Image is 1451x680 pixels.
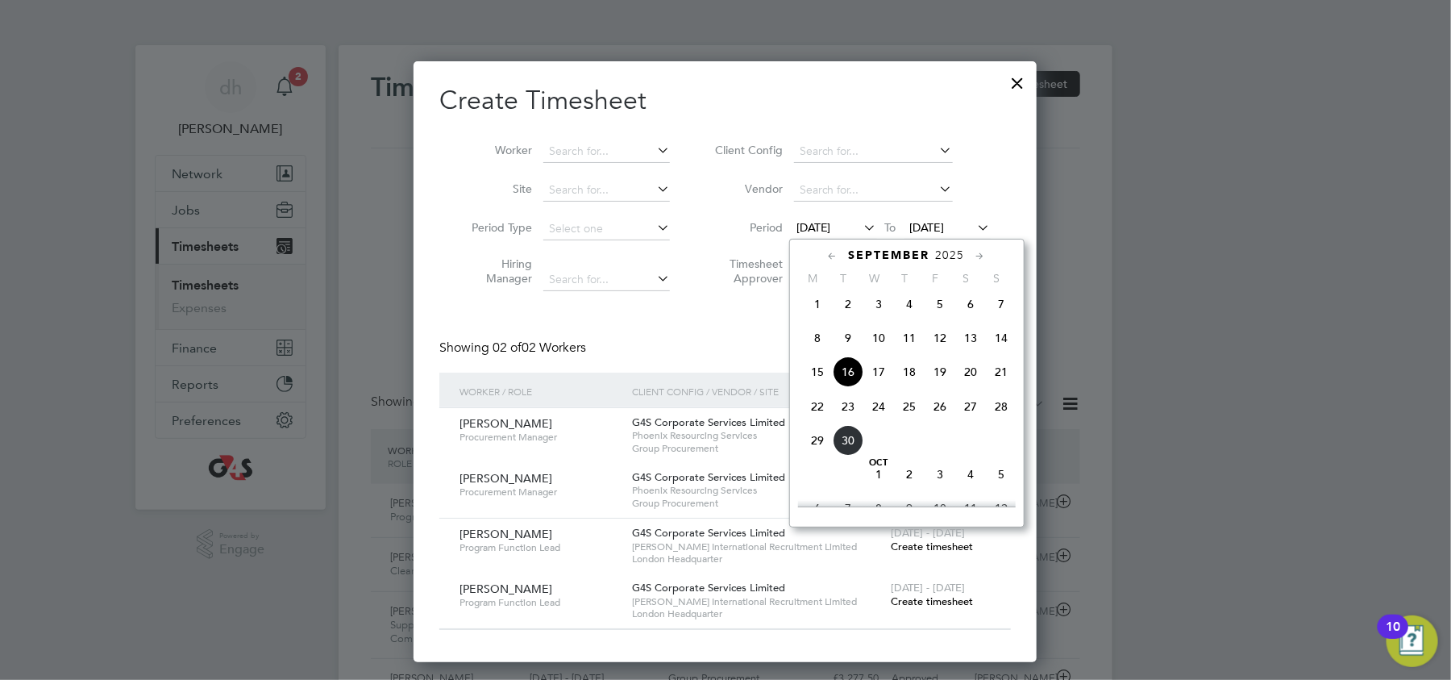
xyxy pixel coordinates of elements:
[833,289,863,319] span: 2
[925,391,955,422] span: 26
[628,373,887,410] div: Client Config / Vendor / Site
[802,357,833,387] span: 15
[802,493,833,524] span: 6
[493,340,522,356] span: 02 of
[894,493,925,524] span: 9
[632,553,883,565] span: London Headquarter
[925,459,955,490] span: 3
[632,415,785,429] span: G4S Corporate Services Limited
[833,425,863,456] span: 30
[459,541,620,554] span: Program Function Lead
[632,581,785,594] span: G4S Corporate Services Limited
[894,459,925,490] span: 2
[863,459,894,490] span: 1
[802,323,833,353] span: 8
[986,493,1017,524] span: 12
[986,323,1017,353] span: 14
[632,442,883,455] span: Group Procurement
[802,425,833,456] span: 29
[890,271,921,286] span: T
[863,459,894,467] span: Oct
[921,271,951,286] span: F
[1386,627,1400,648] div: 10
[632,526,785,540] span: G4S Corporate Services Limited
[710,257,783,286] label: Timesheet Approver
[455,373,628,410] div: Worker / Role
[955,323,986,353] span: 13
[986,289,1017,319] span: 7
[925,289,955,319] span: 5
[863,323,894,353] span: 10
[459,181,532,196] label: Site
[802,289,833,319] span: 1
[459,257,532,286] label: Hiring Manager
[459,486,620,499] span: Procurement Manager
[543,269,670,291] input: Search for...
[849,248,930,262] span: September
[894,323,925,353] span: 11
[982,271,1012,286] span: S
[632,607,883,620] span: London Headquarter
[459,416,552,431] span: [PERSON_NAME]
[439,340,589,357] div: Showing
[986,391,1017,422] span: 28
[925,357,955,387] span: 19
[863,493,894,524] span: 8
[543,140,670,163] input: Search for...
[955,459,986,490] span: 4
[459,143,532,157] label: Worker
[894,391,925,422] span: 25
[891,526,965,540] span: [DATE] - [DATE]
[493,340,586,356] span: 02 Workers
[951,271,982,286] span: S
[459,596,620,609] span: Program Function Lead
[632,484,883,497] span: Phoenix Resourcing Services
[986,459,1017,490] span: 5
[936,248,965,262] span: 2025
[1387,615,1438,667] button: Open Resource Center, 10 new notifications
[829,271,859,286] span: T
[710,143,783,157] label: Client Config
[802,391,833,422] span: 22
[632,429,883,442] span: Phoenix Resourcing Services
[863,357,894,387] span: 17
[955,391,986,422] span: 27
[833,357,863,387] span: 16
[459,527,552,541] span: [PERSON_NAME]
[955,357,986,387] span: 20
[833,493,863,524] span: 7
[632,595,883,608] span: [PERSON_NAME] International Recruitment Limited
[632,540,883,553] span: [PERSON_NAME] International Recruitment Limited
[439,84,1011,118] h2: Create Timesheet
[894,289,925,319] span: 4
[986,357,1017,387] span: 21
[925,323,955,353] span: 12
[459,471,552,486] span: [PERSON_NAME]
[632,497,883,510] span: Group Procurement
[891,540,973,553] span: Create timesheet
[796,220,831,235] span: [DATE]
[955,493,986,524] span: 11
[894,357,925,387] span: 18
[459,582,552,596] span: [PERSON_NAME]
[798,271,829,286] span: M
[891,581,965,594] span: [DATE] - [DATE]
[632,470,785,484] span: G4S Corporate Services Limited
[880,217,901,238] span: To
[459,431,620,444] span: Procurement Manager
[891,594,973,608] span: Create timesheet
[459,220,532,235] label: Period Type
[910,220,945,235] span: [DATE]
[710,220,783,235] label: Period
[543,179,670,202] input: Search for...
[833,323,863,353] span: 9
[794,179,953,202] input: Search for...
[925,493,955,524] span: 10
[710,181,783,196] label: Vendor
[859,271,890,286] span: W
[863,289,894,319] span: 3
[794,140,953,163] input: Search for...
[955,289,986,319] span: 6
[833,391,863,422] span: 23
[863,391,894,422] span: 24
